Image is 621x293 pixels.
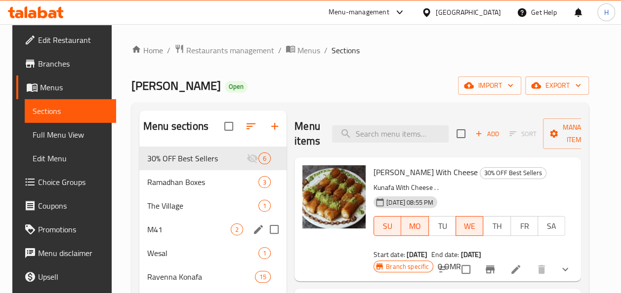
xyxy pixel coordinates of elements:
div: The Village1 [139,194,287,218]
a: Menu disclaimer [16,241,116,265]
a: Menus [16,75,116,99]
button: Add [471,126,503,142]
span: Sort sections [239,114,263,138]
div: Ravenna Konafa15 [139,265,287,289]
span: 2 [231,225,243,234]
span: TH [487,219,506,233]
button: Add section [263,114,287,138]
span: Open [225,82,248,91]
span: Select section [451,123,471,144]
span: H [604,7,608,18]
a: Branches [16,52,116,75]
span: Edit Menu [33,152,108,164]
img: Konafa Mabrooma With Cheese [302,165,366,228]
svg: Show Choices [559,263,571,275]
span: Edit Restaurant [38,34,108,46]
button: SU [373,216,401,236]
a: Edit menu item [510,263,522,275]
span: Choice Groups [38,176,108,188]
span: Wesal [147,247,258,259]
a: Edit Menu [25,146,116,170]
span: 1 [259,201,270,211]
li: / [167,44,170,56]
span: import [466,79,513,92]
span: WE [460,219,479,233]
div: Wesal1 [139,241,287,265]
span: Full Menu View [33,129,108,141]
span: export [533,79,581,92]
span: Restaurants management [186,44,274,56]
button: TH [483,216,510,236]
a: Edit Restaurant [16,28,116,52]
button: MO [401,216,428,236]
span: Start date: [373,248,405,261]
div: Ramadhan Boxes3 [139,170,287,194]
button: sort-choices [432,257,455,281]
a: Coupons [16,194,116,218]
button: SA [538,216,565,236]
span: Ramadhan Boxes [147,176,258,188]
span: End date: [431,248,459,261]
div: items [255,271,271,283]
span: Select all sections [218,116,239,137]
span: [DATE] 08:55 PM [382,198,437,207]
div: items [258,176,271,188]
span: Upsell [38,271,108,283]
button: Branch-specific-item [478,257,502,281]
div: 30% OFF Best Sellers6 [139,146,287,170]
span: Sections [331,44,360,56]
button: export [525,76,589,95]
li: / [278,44,282,56]
b: [DATE] [407,248,427,261]
div: items [258,152,271,164]
b: [DATE] [460,248,481,261]
span: [PERSON_NAME] With Cheese [373,165,478,180]
span: M41 [147,223,231,235]
span: [PERSON_NAME] [131,74,221,97]
button: show more [553,257,577,281]
span: The Village [147,200,258,212]
h2: Menu items [294,119,320,148]
a: Full Menu View [25,123,116,146]
button: TU [428,216,456,236]
span: Sections [33,105,108,117]
p: Kunafa With Cheese . . [373,182,565,194]
svg: Inactive section [247,152,258,164]
a: Menus [286,44,320,57]
div: 30% OFF Best Sellers [480,167,546,179]
nav: breadcrumb [131,44,589,57]
span: Menu disclaimer [38,247,108,259]
button: delete [530,257,553,281]
span: 15 [255,272,270,282]
div: M412edit [139,218,287,241]
a: Promotions [16,218,116,241]
div: Ravenna Konafa [147,271,255,283]
li: / [324,44,328,56]
span: FR [515,219,534,233]
span: Branches [38,58,108,70]
span: Select section first [503,126,543,142]
span: Coupons [38,200,108,212]
a: Upsell [16,265,116,289]
span: Add [474,128,500,140]
span: Menus [40,81,108,93]
div: items [258,247,271,259]
button: WE [455,216,483,236]
span: SA [542,219,561,233]
div: Open [225,81,248,93]
a: Choice Groups [16,170,116,194]
a: Sections [25,99,116,123]
div: items [231,223,243,235]
span: 30% OFF Best Sellers [147,152,247,164]
div: items [258,200,271,212]
button: import [458,76,521,95]
a: Home [131,44,163,56]
span: MO [405,219,424,233]
a: Restaurants management [174,44,274,57]
span: Promotions [38,223,108,235]
span: 1 [259,249,270,258]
